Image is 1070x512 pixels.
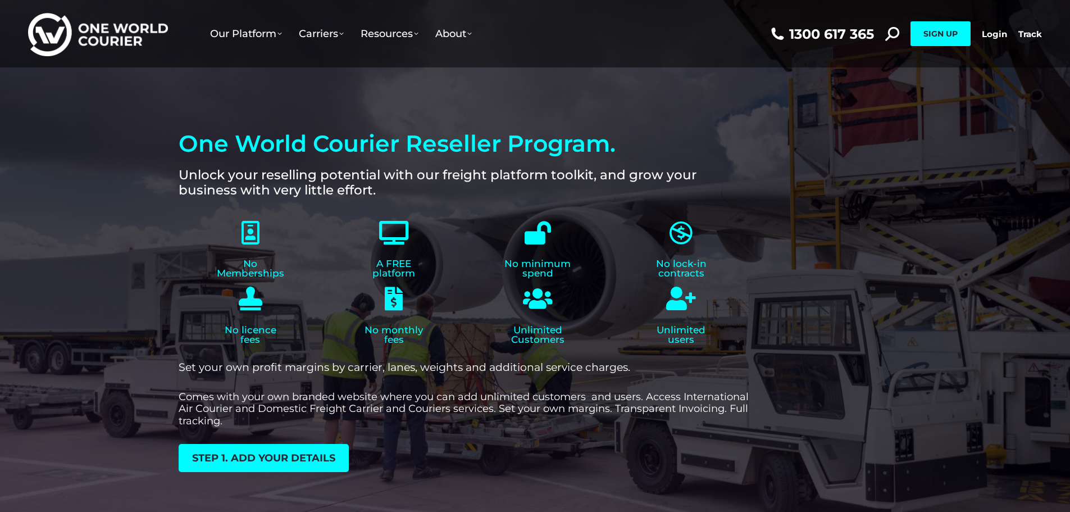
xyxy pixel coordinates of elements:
[299,28,344,40] span: Carriers
[179,361,753,374] p: Set your own profit margins by carrier, lanes, weights and additional service charges.
[28,11,168,57] img: One World Courier
[910,21,971,46] a: SIGN UP
[181,259,320,278] h2: No Memberships
[179,391,753,428] p: Comes with your own branded website where you can add unlimited customers and users. Access Inter...
[192,453,335,463] span: Step 1. add your details
[179,131,753,156] h2: One World Courier Reseller Program.
[982,29,1007,39] a: Login
[923,29,958,39] span: SIGN UP
[179,444,349,472] a: Step 1. add your details
[768,27,874,41] a: 1300 617 365
[361,28,418,40] span: Resources
[427,16,480,51] a: About
[210,28,282,40] span: Our Platform
[471,325,604,345] h2: Unlimited Customers
[615,325,748,345] h2: Unlimited users
[202,16,290,51] a: Our Platform
[325,259,463,278] h2: A FREE platform
[179,167,748,198] p: Unlock your reselling potential with our freight platform toolkit, and grow your business with ve...
[435,28,472,40] span: About
[328,325,461,345] h2: No monthly fees
[612,259,750,278] h2: No lock-in contracts
[184,325,317,345] h2: No licence fees
[290,16,352,51] a: Carriers
[468,259,607,278] h2: No minimum spend
[352,16,427,51] a: Resources
[1018,29,1042,39] a: Track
